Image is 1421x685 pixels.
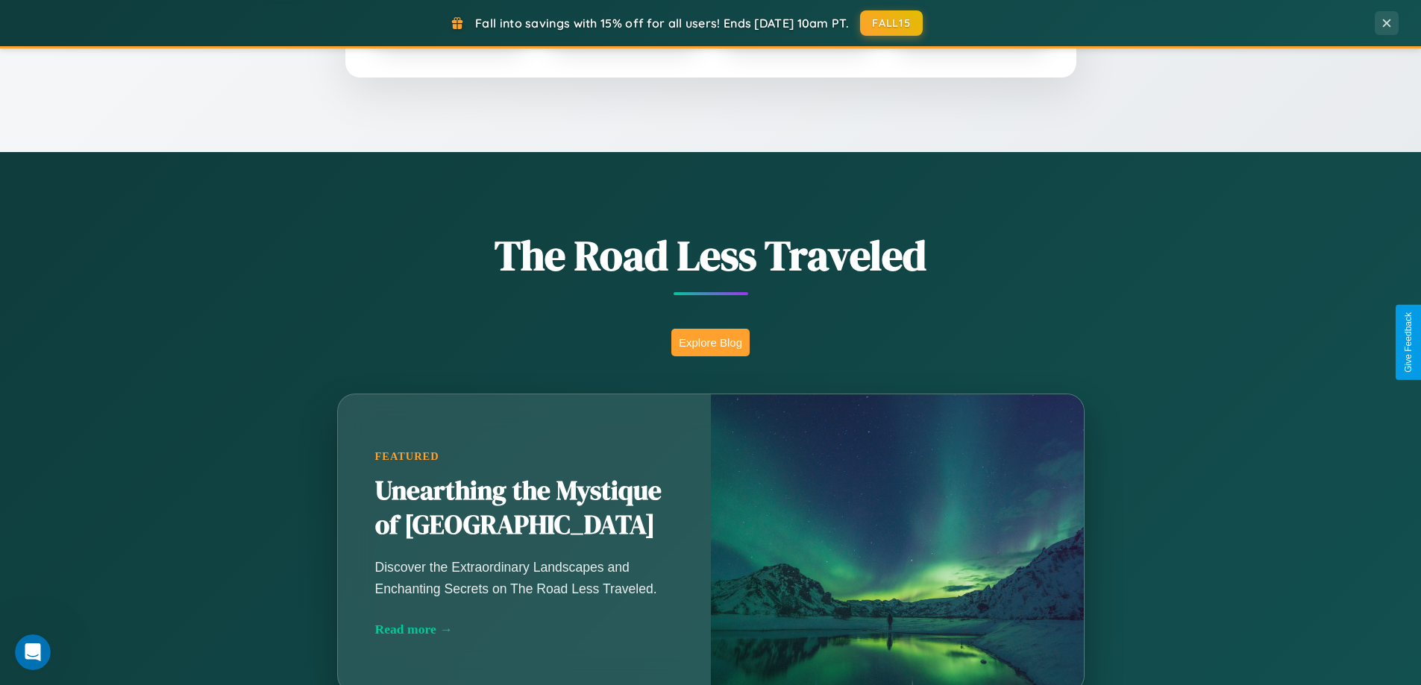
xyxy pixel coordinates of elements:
button: FALL15 [860,10,923,36]
div: Give Feedback [1403,312,1414,373]
div: Featured [375,450,674,463]
div: Read more → [375,622,674,637]
p: Discover the Extraordinary Landscapes and Enchanting Secrets on The Road Less Traveled. [375,557,674,599]
h2: Unearthing the Mystique of [GEOGRAPHIC_DATA] [375,474,674,543]
h1: The Road Less Traveled [263,227,1158,284]
button: Explore Blog [671,329,750,356]
span: Fall into savings with 15% off for all users! Ends [DATE] 10am PT. [475,16,849,31]
iframe: Intercom live chat [15,634,51,670]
